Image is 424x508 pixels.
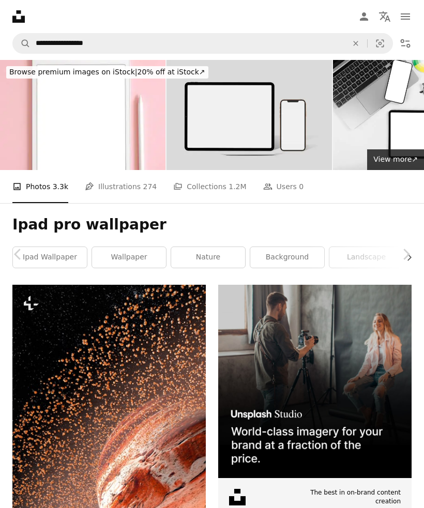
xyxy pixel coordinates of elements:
img: iPad Pro, iPhone 12 Digital Device Screen Mockups Template For presentation branding, corporate i... [166,60,332,170]
a: wallpaper [92,247,166,268]
a: landscape [329,247,403,268]
a: nature [171,247,245,268]
button: Menu [395,6,416,27]
button: Language [374,6,395,27]
span: View more ↗ [373,155,418,163]
span: 1.2M [229,181,246,192]
a: Illustrations 274 [85,170,157,203]
span: Browse premium images on iStock | [9,68,137,76]
form: Find visuals sitewide [12,33,393,54]
a: Next [388,205,424,304]
a: ipad wallpaper [13,247,87,268]
span: 0 [299,181,304,192]
img: file-1631678316303-ed18b8b5cb9cimage [229,489,246,505]
div: 20% off at iStock ↗ [6,66,208,79]
a: an artist's rendering of a planet with a star cluster in the background [12,452,206,461]
img: file-1715651741414-859baba4300dimage [218,285,412,478]
h1: Ipad pro wallpaper [12,215,412,234]
a: background [250,247,324,268]
button: Clear [344,34,367,53]
a: Users 0 [263,170,304,203]
a: Collections 1.2M [173,170,246,203]
button: Visual search [368,34,392,53]
a: Log in / Sign up [354,6,374,27]
a: Home — Unsplash [12,10,25,23]
span: The best in on-brand content creation [304,488,401,506]
span: 274 [143,181,157,192]
a: View more↗ [367,149,424,170]
button: Search Unsplash [13,34,31,53]
button: Filters [395,33,416,54]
